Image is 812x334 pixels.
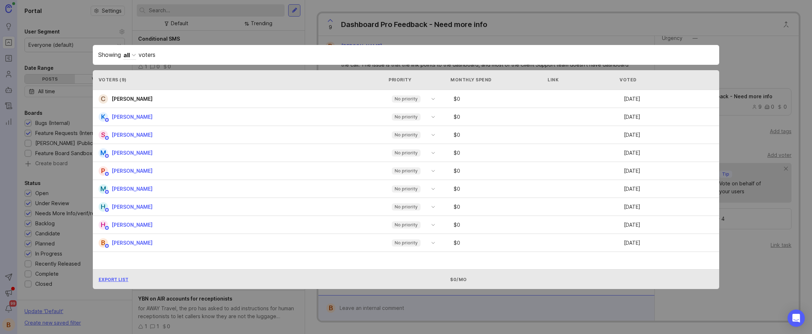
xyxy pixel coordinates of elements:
p: No priority [395,114,418,120]
time: [DATE] [624,204,640,210]
div: M [99,184,108,194]
svg: toggle icon [427,186,439,192]
span: [PERSON_NAME] [112,240,153,246]
div: M [99,148,108,158]
div: toggle menu [387,183,439,195]
a: K[PERSON_NAME] [99,112,158,122]
div: $ 0 [451,150,552,155]
div: K [99,112,108,122]
time: [DATE] [624,240,640,246]
div: $ 0 [451,132,552,137]
div: toggle menu [387,147,439,159]
a: C[PERSON_NAME] [99,94,158,104]
div: Open Intercom Messenger [788,310,805,327]
div: toggle menu [387,237,439,249]
div: toggle menu [387,219,439,231]
a: B[PERSON_NAME] [99,238,158,248]
p: No priority [395,150,418,156]
div: C [99,94,108,104]
div: H [99,220,108,230]
svg: toggle icon [427,150,439,156]
a: H[PERSON_NAME] [99,220,158,230]
span: [PERSON_NAME] [112,132,153,138]
span: [PERSON_NAME] [112,204,153,210]
time: [DATE] [624,96,640,102]
div: Priority [389,77,436,83]
div: $ 0 [451,222,552,227]
img: member badge [104,135,109,140]
div: $ 0 [451,186,552,191]
a: M[PERSON_NAME] [99,184,158,194]
div: Showing voters [98,50,714,59]
svg: toggle icon [427,240,439,246]
time: [DATE] [624,222,640,228]
div: $0/mo [450,276,545,283]
span: [PERSON_NAME] [112,222,153,228]
a: H[PERSON_NAME] [99,202,158,212]
img: member badge [104,207,109,212]
time: [DATE] [624,150,640,156]
p: No priority [395,168,418,174]
img: member badge [104,225,109,230]
div: $ 0 [451,240,552,245]
div: $ 0 [451,204,552,209]
span: [PERSON_NAME] [112,96,153,102]
div: all [123,51,130,59]
img: member badge [104,243,109,248]
p: No priority [395,240,418,246]
div: H [99,202,108,212]
div: toggle menu [387,201,439,213]
div: Voters ( 9 ) [99,77,381,83]
img: member badge [104,117,109,122]
img: member badge [104,171,109,176]
svg: toggle icon [427,132,439,138]
time: [DATE] [624,186,640,192]
div: $ 0 [451,168,552,173]
span: [PERSON_NAME] [112,114,153,120]
img: member badge [104,189,109,194]
time: [DATE] [624,114,640,120]
time: [DATE] [624,168,640,174]
div: $ 0 [451,96,552,101]
a: S[PERSON_NAME] [99,130,158,140]
svg: toggle icon [427,114,439,120]
p: No priority [395,222,418,228]
div: B [99,238,108,248]
p: No priority [395,204,418,210]
span: [PERSON_NAME] [112,150,153,156]
div: Link [548,77,559,83]
div: toggle menu [387,111,439,123]
div: Voted [620,77,714,83]
a: P[PERSON_NAME] [99,166,158,176]
a: M[PERSON_NAME] [99,148,158,158]
div: $ 0 [451,114,552,119]
span: [PERSON_NAME] [112,186,153,192]
span: [PERSON_NAME] [112,168,153,174]
div: toggle menu [387,165,439,177]
div: S [99,130,108,140]
img: member badge [104,153,109,158]
p: No priority [395,186,418,192]
span: Export List [99,277,128,282]
svg: toggle icon [427,222,439,228]
div: toggle menu [387,129,439,141]
svg: toggle icon [427,96,439,102]
time: [DATE] [624,132,640,138]
div: toggle menu [387,93,439,105]
div: Monthly Spend [450,77,545,83]
div: P [99,166,108,176]
p: No priority [395,96,418,102]
svg: toggle icon [427,204,439,210]
svg: toggle icon [427,168,439,174]
p: No priority [395,132,418,138]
